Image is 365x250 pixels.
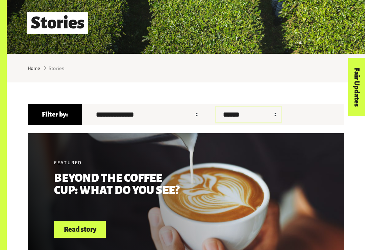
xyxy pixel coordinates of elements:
a: Read story [54,221,106,238]
h1: Stories [27,12,88,34]
h6: Filter by: [28,104,82,125]
span: Stories [49,65,64,72]
a: Home [28,65,40,72]
div: Featured [54,159,186,166]
h2: Beyond the coffee cup: What do you see? [54,172,186,197]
